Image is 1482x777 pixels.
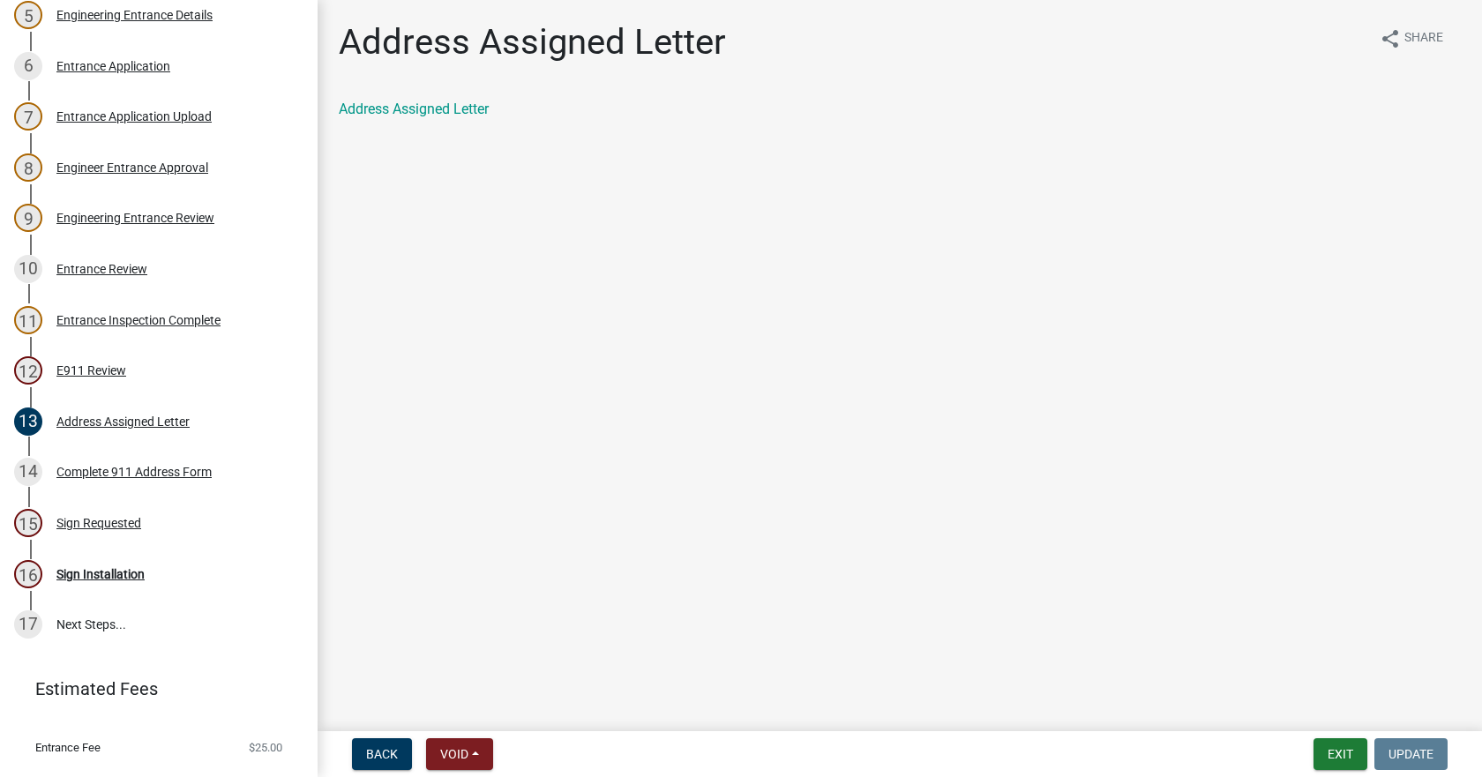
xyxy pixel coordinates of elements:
[56,517,141,529] div: Sign Requested
[339,101,489,117] a: Address Assigned Letter
[14,255,42,283] div: 10
[14,306,42,334] div: 11
[56,212,214,224] div: Engineering Entrance Review
[1380,28,1401,49] i: share
[1374,738,1448,770] button: Update
[14,204,42,232] div: 9
[14,407,42,436] div: 13
[1388,747,1433,761] span: Update
[426,738,493,770] button: Void
[14,1,42,29] div: 5
[1404,28,1443,49] span: Share
[1366,21,1457,56] button: shareShare
[249,742,282,753] span: $25.00
[56,60,170,72] div: Entrance Application
[1314,738,1367,770] button: Exit
[56,466,212,478] div: Complete 911 Address Form
[14,356,42,385] div: 12
[14,671,289,706] a: Estimated Fees
[56,364,126,377] div: E911 Review
[14,153,42,182] div: 8
[339,21,726,64] h1: Address Assigned Letter
[56,161,208,174] div: Engineer Entrance Approval
[14,509,42,537] div: 15
[14,458,42,486] div: 14
[35,742,101,753] span: Entrance Fee
[366,747,398,761] span: Back
[56,263,147,275] div: Entrance Review
[56,314,221,326] div: Entrance Inspection Complete
[352,738,412,770] button: Back
[56,9,213,21] div: Engineering Entrance Details
[14,52,42,80] div: 6
[14,560,42,588] div: 16
[56,415,190,428] div: Address Assigned Letter
[56,110,212,123] div: Entrance Application Upload
[14,102,42,131] div: 7
[56,568,145,580] div: Sign Installation
[440,747,468,761] span: Void
[14,610,42,639] div: 17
